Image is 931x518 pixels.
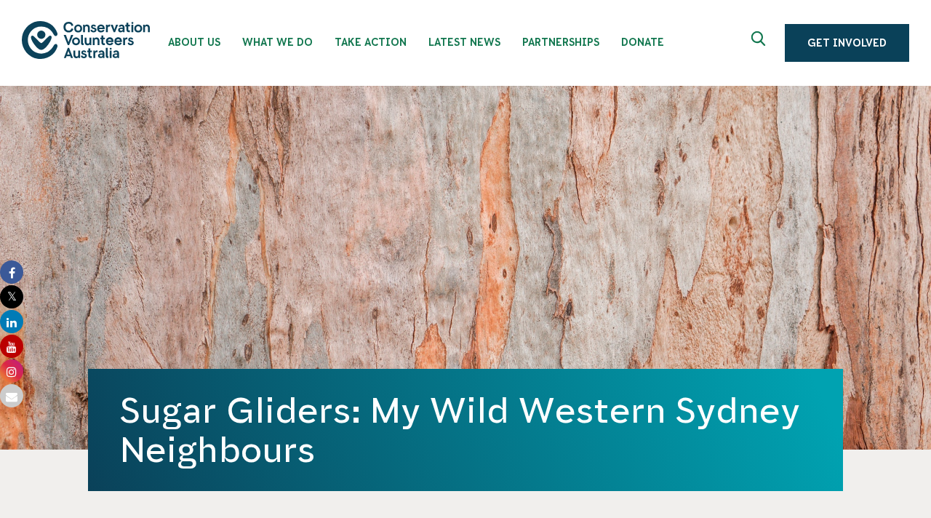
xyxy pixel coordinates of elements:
[522,36,599,48] span: Partnerships
[428,36,500,48] span: Latest News
[743,25,778,60] button: Expand search box Close search box
[120,391,811,469] h1: Sugar Gliders: My Wild Western Sydney Neighbours
[168,36,220,48] span: About Us
[751,31,770,55] span: Expand search box
[242,36,313,48] span: What We Do
[335,36,407,48] span: Take Action
[22,21,150,58] img: logo.svg
[621,36,664,48] span: Donate
[785,24,909,62] a: Get Involved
